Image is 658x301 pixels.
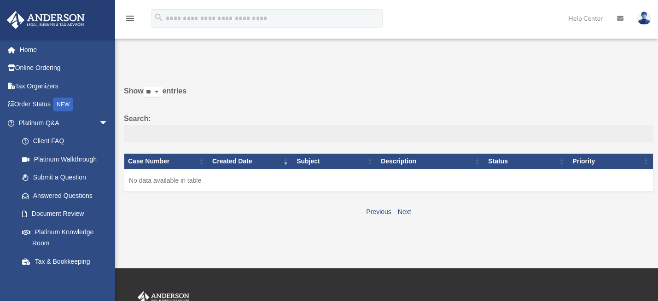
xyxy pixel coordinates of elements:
a: Tax Organizers [6,77,122,95]
select: Showentries [144,87,163,98]
span: arrow_drop_down [99,114,117,133]
a: Answered Questions [13,186,113,205]
a: Next [398,208,411,215]
th: Created Date: activate to sort column ascending [209,154,293,169]
th: Description: activate to sort column ascending [377,154,484,169]
i: search [154,12,164,23]
label: Show entries [124,85,653,107]
a: Tax & Bookkeeping Packages [13,252,117,282]
th: Subject: activate to sort column ascending [293,154,377,169]
td: No data available in table [124,169,653,192]
a: menu [124,16,135,24]
a: Order StatusNEW [6,95,122,114]
a: Platinum Knowledge Room [13,223,117,252]
th: Case Number: activate to sort column ascending [124,154,209,169]
a: Document Review [13,205,117,223]
img: User Pic [637,12,651,25]
a: Home [6,41,122,59]
i: menu [124,13,135,24]
div: NEW [53,98,73,111]
img: Anderson Advisors Platinum Portal [4,11,87,29]
th: Status: activate to sort column ascending [484,154,569,169]
a: Previous [366,208,391,215]
th: Priority: activate to sort column ascending [569,154,653,169]
input: Search: [124,125,653,143]
label: Search: [124,112,653,143]
a: Platinum Walkthrough [13,150,117,168]
a: Client FAQ [13,132,117,150]
a: Platinum Q&Aarrow_drop_down [6,114,117,132]
a: Online Ordering [6,59,122,77]
a: Submit a Question [13,168,117,187]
